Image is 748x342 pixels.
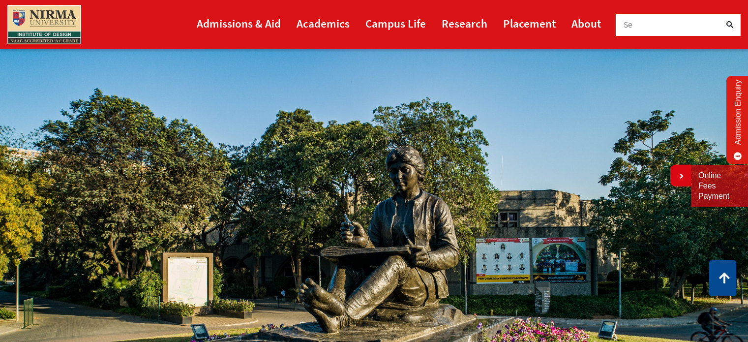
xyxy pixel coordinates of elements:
[365,12,426,34] a: Campus Life
[698,171,741,201] a: Online Fees Payment
[297,12,350,34] a: Academics
[624,19,633,30] span: Se
[197,12,281,34] a: Admissions & Aid
[442,12,487,34] a: Research
[571,12,601,34] a: About
[503,12,556,34] a: Placement
[7,5,81,44] img: main_logo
